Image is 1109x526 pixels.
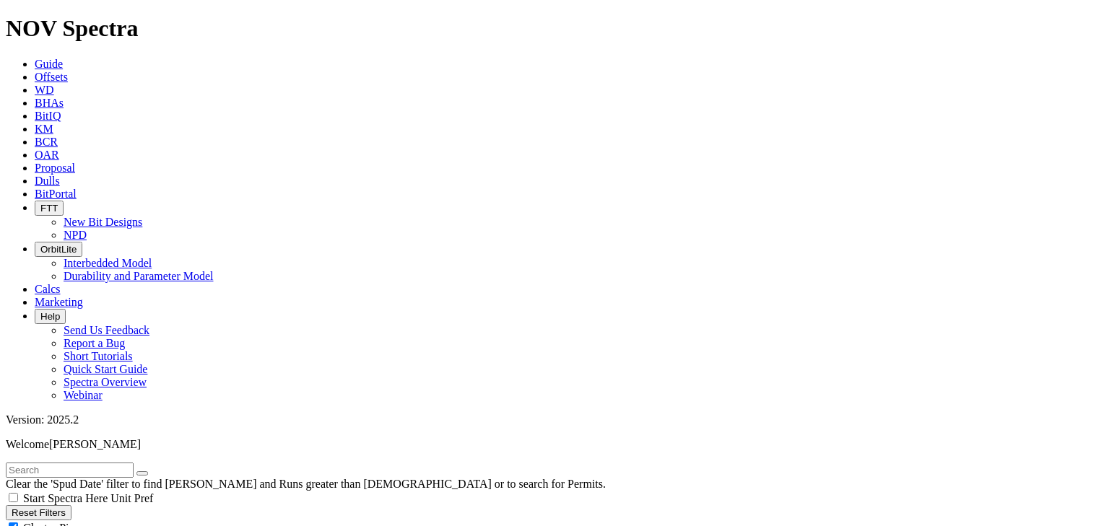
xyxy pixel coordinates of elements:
[35,97,64,109] a: BHAs
[35,123,53,135] a: KM
[64,376,147,388] a: Spectra Overview
[35,309,66,324] button: Help
[9,493,18,502] input: Start Spectra Here
[49,438,141,450] span: [PERSON_NAME]
[6,505,71,520] button: Reset Filters
[35,136,58,148] a: BCR
[6,413,1103,426] div: Version: 2025.2
[35,296,83,308] a: Marketing
[64,350,133,362] a: Short Tutorials
[35,201,64,216] button: FTT
[64,337,125,349] a: Report a Bug
[40,311,60,322] span: Help
[64,324,149,336] a: Send Us Feedback
[35,175,60,187] a: Dulls
[64,270,214,282] a: Durability and Parameter Model
[35,110,61,122] a: BitIQ
[6,438,1103,451] p: Welcome
[64,257,152,269] a: Interbedded Model
[64,216,142,228] a: New Bit Designs
[64,389,103,401] a: Webinar
[64,229,87,241] a: NPD
[35,149,59,161] a: OAR
[40,244,77,255] span: OrbitLite
[6,15,1103,42] h1: NOV Spectra
[35,283,61,295] a: Calcs
[64,363,147,375] a: Quick Start Guide
[35,162,75,174] a: Proposal
[35,84,54,96] a: WD
[23,492,108,504] span: Start Spectra Here
[40,203,58,214] span: FTT
[6,478,606,490] span: Clear the 'Spud Date' filter to find [PERSON_NAME] and Runs greater than [DEMOGRAPHIC_DATA] or to...
[35,242,82,257] button: OrbitLite
[35,58,63,70] a: Guide
[110,492,153,504] span: Unit Pref
[35,71,68,83] a: Offsets
[35,188,77,200] a: BitPortal
[6,463,134,478] input: Search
